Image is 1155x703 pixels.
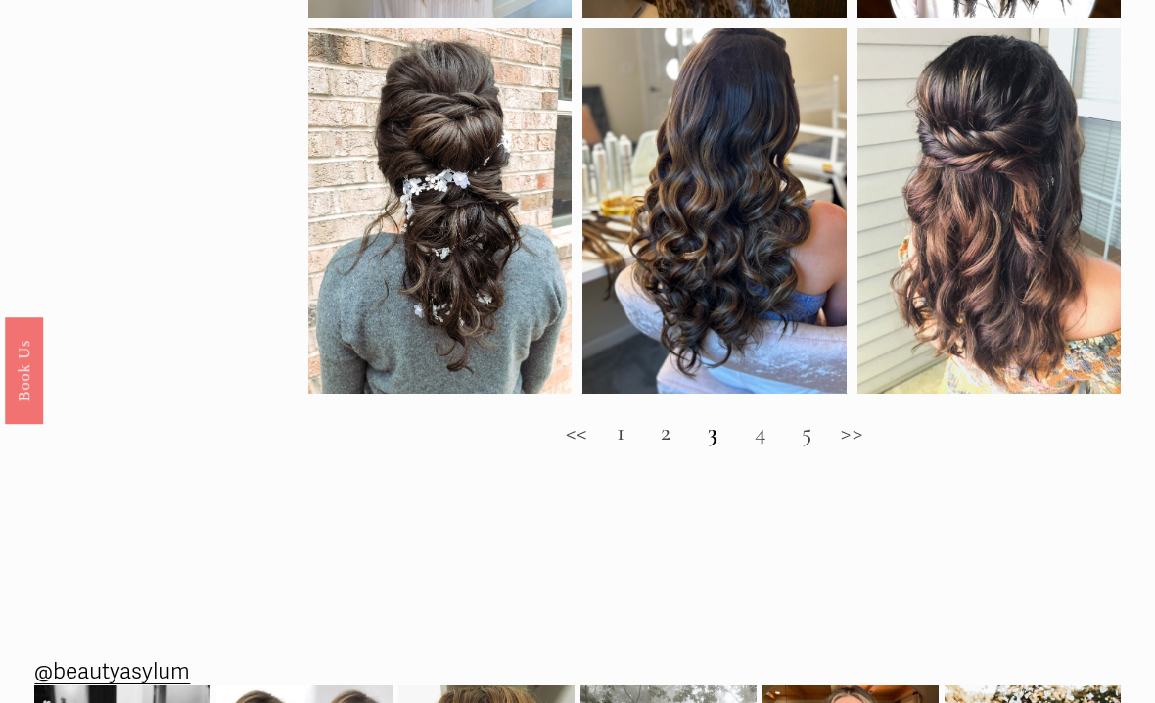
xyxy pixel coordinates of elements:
a: 5 [802,417,812,446]
a: @beautyasylum [34,652,190,692]
a: >> [841,417,863,446]
a: 1 [617,417,625,446]
strong: 3 [708,417,718,446]
a: 4 [755,417,766,446]
a: 2 [661,417,671,446]
a: Book Us [5,317,43,424]
a: << [566,417,588,446]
